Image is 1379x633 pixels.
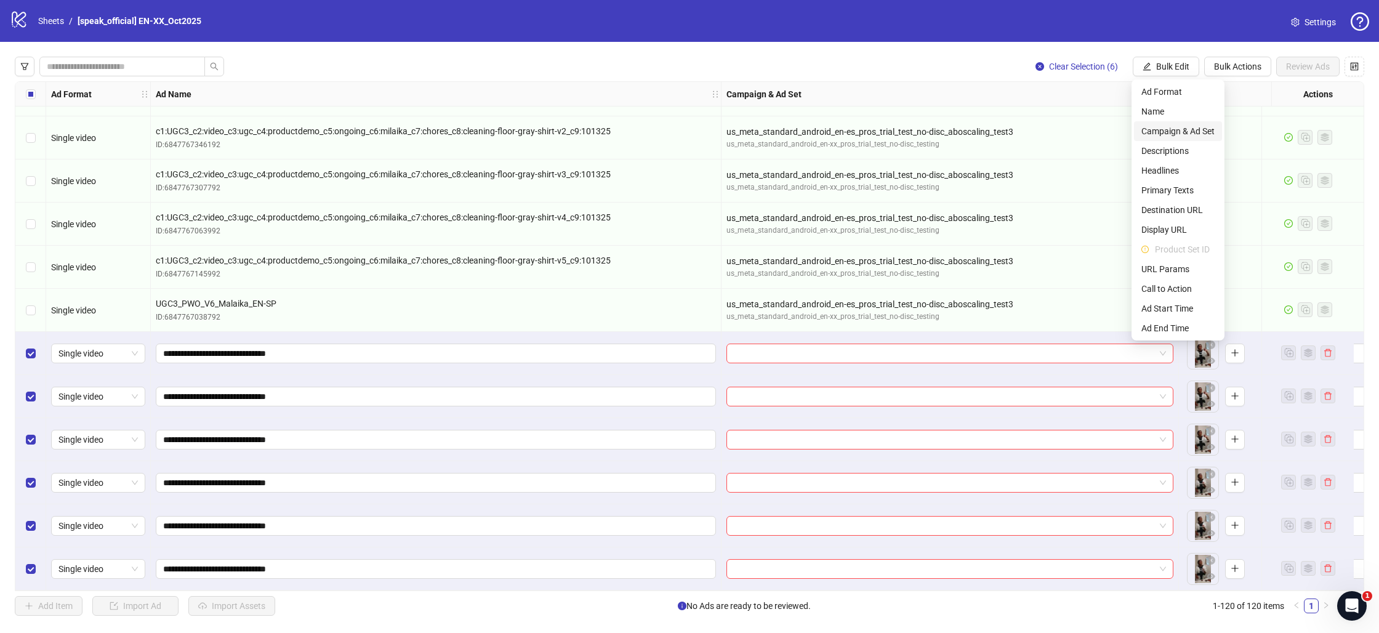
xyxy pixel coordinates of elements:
[1207,341,1215,349] span: close-circle
[1284,305,1293,314] span: check-circle
[1188,554,1218,584] img: Asset 1
[1204,510,1218,525] button: Delete
[51,176,96,186] span: Single video
[1207,513,1215,522] span: close-circle
[58,474,138,492] span: Single video
[1350,62,1359,71] span: control
[726,211,1173,225] div: us_meta_standard_android_en-es_pros_trial_test_no-disc_aboscaling_test3
[51,305,96,315] span: Single video
[92,596,179,616] button: Import Ad
[1284,262,1293,271] span: check-circle
[1207,572,1215,581] span: eye
[1231,349,1239,357] span: plus
[1141,85,1215,99] span: Ad Format
[726,182,1173,193] div: us_meta_standard_android_en-xx_pros_trial_test_no-disc_testing
[69,14,73,28] li: /
[15,159,46,203] div: Select row 111
[15,203,46,246] div: Select row 112
[1204,338,1218,353] button: Delete
[1188,424,1218,455] img: Asset 1
[1035,62,1044,71] span: close-circle
[1204,354,1218,369] button: Preview
[1204,440,1218,455] button: Preview
[726,254,1173,268] div: us_meta_standard_android_en-es_pros_trial_test_no-disc_aboscaling_test3
[15,596,82,616] button: Add Item
[58,517,138,535] span: Single video
[1141,282,1215,296] span: Call to Action
[147,82,150,106] div: Resize Ad Format column
[1141,223,1215,236] span: Display URL
[1293,602,1300,609] span: left
[1155,243,1215,256] span: Product Set ID
[156,139,716,151] div: ID: 6847767346192
[1231,478,1239,486] span: plus
[1188,381,1218,412] img: Asset 1
[1141,124,1215,138] span: Campaign & Ad Set
[156,211,716,224] span: c1:UGC3_c2:video_c3:ugc_c4:productdemo_c5:ongoing_c6:milaika_c7:chores_c8:cleaning-floor-gray-shi...
[1225,559,1245,579] button: Add
[140,90,149,99] span: holder
[156,124,716,138] span: c1:UGC3_c2:video_c3:ugc_c4:productdemo_c5:ongoing_c6:milaika_c7:chores_c8:cleaning-floor-gray-shi...
[1204,397,1218,412] button: Preview
[1204,467,1218,482] button: Delete
[1204,554,1218,568] button: Delete
[1204,57,1271,76] button: Bulk Actions
[726,139,1173,150] div: us_meta_standard_android_en-xx_pros_trial_test_no-disc_testing
[1207,486,1215,494] span: eye
[15,418,46,461] div: Select row 117
[726,168,1173,182] div: us_meta_standard_android_en-es_pros_trial_test_no-disc_aboscaling_test3
[678,599,811,613] span: No Ads are ready to be reviewed.
[1304,599,1319,613] li: 1
[1319,599,1333,613] li: Next Page
[156,312,716,323] div: ID: 6847767038792
[1225,473,1245,493] button: Add
[1284,176,1293,185] span: check-circle
[1133,57,1199,76] button: Bulk Edit
[1225,387,1245,406] button: Add
[1204,381,1218,396] button: Delete
[156,87,191,101] strong: Ad Name
[1204,424,1218,439] button: Delete
[58,344,138,363] span: Single video
[1213,599,1284,613] li: 1-120 of 120 items
[1231,435,1239,443] span: plus
[1026,57,1128,76] button: Clear Selection (6)
[1188,510,1218,541] img: Asset 1
[1207,529,1215,538] span: eye
[1231,392,1239,400] span: plus
[1291,18,1300,26] span: setting
[58,387,138,406] span: Single video
[156,268,716,280] div: ID: 6847767145992
[1289,599,1304,613] li: Previous Page
[726,225,1173,236] div: us_meta_standard_android_en-xx_pros_trial_test_no-disc_testing
[1337,591,1367,621] iframe: Intercom live chat
[1188,338,1218,369] img: Asset 1
[1141,164,1215,177] span: Headlines
[1225,344,1245,363] button: Add
[20,62,29,71] span: filter
[58,430,138,449] span: Single video
[1141,321,1215,335] span: Ad End Time
[58,560,138,578] span: Single video
[1141,262,1215,276] span: URL Params
[1225,516,1245,536] button: Add
[15,332,46,375] div: Select row 115
[718,82,721,106] div: Resize Ad Name column
[1284,219,1293,228] span: check-circle
[1231,564,1239,573] span: plus
[156,167,716,181] span: c1:UGC3_c2:video_c3:ugc_c4:productdemo_c5:ongoing_c6:milaika_c7:chores_c8:cleaning-floor-gray-shi...
[1188,467,1218,498] img: Asset 1
[51,219,96,229] span: Single video
[51,87,92,101] strong: Ad Format
[1231,521,1239,530] span: plus
[1207,400,1215,408] span: eye
[15,547,46,591] div: Select row 120
[1351,12,1369,31] span: question-circle
[15,246,46,289] div: Select row 113
[15,375,46,418] div: Select row 116
[1207,427,1215,435] span: close-circle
